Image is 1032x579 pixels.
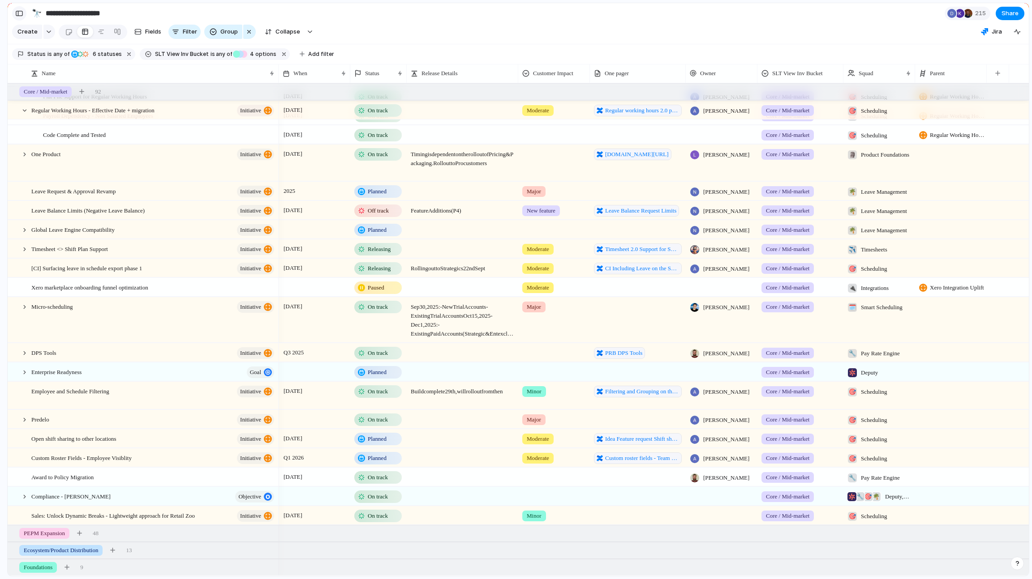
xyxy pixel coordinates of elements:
span: initiative [240,452,261,464]
a: CI Including Leave on the Schedule Export Week by Area and Team Member [594,263,682,274]
span: statuses [90,50,122,58]
button: initiative [237,347,274,359]
span: initiative [240,510,261,522]
span: Moderate [527,454,549,463]
button: initiative [237,149,274,160]
span: Core / Mid-market [766,245,809,254]
span: [DATE] [281,386,305,396]
span: 9 [80,563,83,572]
span: Core / Mid-market [766,264,809,273]
span: Core / Mid-market [766,150,809,159]
button: 4 options [233,49,278,59]
span: On track [368,349,388,358]
span: Scheduling [861,416,887,425]
span: Award to Policy Migration [31,472,94,482]
span: Core / Mid-market [766,473,809,482]
span: Filter [183,27,197,36]
span: initiative [240,347,261,359]
span: Minor [527,511,542,520]
span: Core / Mid-market [766,106,809,115]
span: Ecosystem/Product Distribution [24,546,98,555]
button: initiative [237,414,274,426]
span: When [293,69,307,78]
span: Planned [368,187,387,196]
span: PRB DPS Tools [605,349,642,358]
span: Leave Management [861,226,907,235]
span: Build complete 29th, will rollout from then [407,382,518,396]
span: Regular working hours 2.0 pre-migration improvements [605,106,679,115]
div: 🎯 [848,454,857,463]
span: Q1 2026 [281,452,306,463]
span: Squad [859,69,873,78]
div: 🎯 [848,106,857,115]
span: Timesheets [861,245,887,254]
span: Custom roster fields - Team member visiblity [605,454,679,463]
span: Core / Mid-market [766,349,809,358]
span: Core / Mid-market [766,492,809,501]
a: Idea Feature request Shift sharing to other locations within the business [594,433,682,445]
span: Leave Balance Request Limits [605,206,676,215]
button: Jira [977,25,1006,38]
span: [PERSON_NAME] [703,416,749,425]
div: 🔧 [856,492,864,501]
div: 🔧 [848,473,857,482]
span: Core / Mid-market [766,131,809,140]
span: Deputy [861,368,878,377]
span: [CI] Surfacing leave in schedule export phase 1 [31,263,142,273]
button: initiative [237,105,274,116]
span: Major [527,415,541,424]
span: Pay Rate Engine [861,349,900,358]
span: [PERSON_NAME] [703,187,749,196]
span: Leave Request & Approval Revamp [31,186,116,196]
a: Filtering and Grouping on the schedule [594,386,682,397]
span: Core / Mid-market [766,368,809,377]
span: Core / Mid-market [766,206,809,215]
span: Releasing [368,245,391,254]
span: Paused [368,283,384,292]
span: Idea Feature request Shift sharing to other locations within the business [605,434,679,443]
span: options [247,50,276,58]
button: Collapse [259,25,305,39]
span: Sep 30, 2025: - New Trial Accounts - Existing Trial Accounts Oct 15, 2025 - Dec 1, 2025 : - Exist... [407,298,518,338]
span: Parent [930,69,945,78]
span: Feature Additions (P4) [407,201,518,215]
span: Integrations [861,284,889,293]
button: isany of [46,49,71,59]
span: [PERSON_NAME] [703,349,749,358]
span: Timing is dependent on the roll out of Pricing & Packaging. Roll out to Pro customers [407,145,518,168]
span: Xero marketplace onboarding funnel optimization [31,282,148,292]
button: initiative [237,224,274,236]
span: [PERSON_NAME] [703,207,749,216]
span: Scheduling [861,387,887,396]
div: 🔭 [32,7,42,19]
span: [PERSON_NAME] [703,387,749,396]
span: SLT View Inv Bucket [772,69,823,78]
span: [DATE] [281,301,305,312]
span: initiative [240,148,261,161]
span: Foundations [24,563,52,572]
span: any of [215,50,232,58]
span: Employee and Schedule Filtering [31,386,109,396]
span: Add filter [308,50,334,58]
span: SLT View Inv Bucket [155,50,209,58]
span: [DATE] [281,243,305,254]
span: [PERSON_NAME] [703,303,749,312]
div: 🌴 [848,207,857,216]
button: Share [996,7,1024,20]
span: Open shift sharing to other locations [31,433,116,443]
span: [PERSON_NAME] [703,264,749,273]
div: 🌴 [848,226,857,235]
span: Enterprise Readyness [31,366,82,377]
button: goal [247,366,274,378]
button: initiative [237,243,274,255]
a: PRB DPS Tools [594,347,645,359]
span: Scheduling [861,131,887,140]
span: initiative [240,301,261,313]
span: Core / Mid-market [766,434,809,443]
span: 13 [126,546,132,555]
button: Filter [168,25,201,39]
span: Sales: Unlock Dynamic Breaks - Lightweight approach for Retail Zoo [31,510,195,520]
button: Create [12,25,42,39]
span: Moderate [527,245,549,254]
span: any of [52,50,69,58]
